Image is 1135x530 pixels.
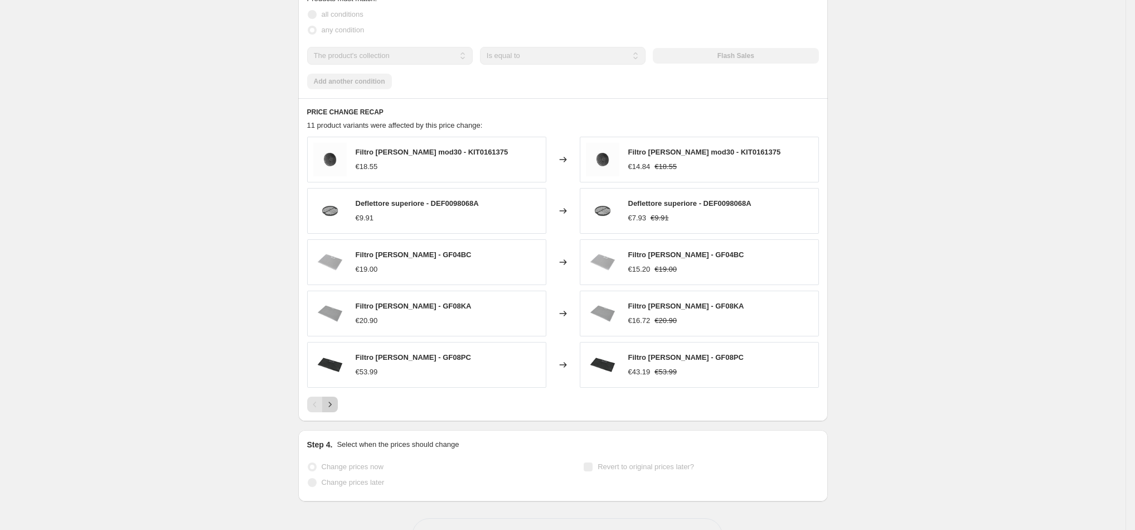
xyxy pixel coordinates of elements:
span: Change prices later [322,478,385,486]
strike: €18.55 [654,161,677,172]
div: €18.55 [356,161,378,172]
span: Filtro [PERSON_NAME] - GF04BC [628,250,744,259]
strike: €53.99 [654,367,677,378]
span: Filtro [PERSON_NAME] - GF08KA [356,302,472,310]
div: €16.72 [628,315,651,326]
img: 1712_80x.jpg [313,143,347,176]
nav: Pagination [307,397,338,412]
p: Select when the prices should change [337,439,459,450]
span: any condition [322,26,365,34]
div: €43.19 [628,367,651,378]
span: Filtro [PERSON_NAME] - GF04BC [356,250,472,259]
div: €19.00 [356,264,378,275]
span: Filtro [PERSON_NAME] - GF08PC [628,353,744,362]
div: €9.91 [356,213,374,224]
img: DEF0098068A1_80x.png [586,194,619,228]
img: DEF0098068A1_80x.png [313,194,347,228]
h6: PRICE CHANGE RECAP [307,108,819,117]
div: €7.93 [628,213,647,224]
strike: €19.00 [654,264,677,275]
img: GF08PC_80x.png [586,348,619,382]
span: Filtro [PERSON_NAME] mod30 - KIT0161375 [628,148,781,156]
strike: €9.91 [651,213,669,224]
span: 11 product variants were affected by this price change: [307,121,483,129]
img: GF08KA-1_80x.png [586,297,619,330]
img: 1712_80x.jpg [586,143,619,176]
span: Filtro [PERSON_NAME] - GF08PC [356,353,471,362]
img: GF04BC_80x.png [313,245,347,279]
img: GF08PC_80x.png [313,348,347,382]
span: Revert to original prices later? [598,462,694,471]
strike: €20.90 [654,315,677,326]
div: €53.99 [356,367,378,378]
span: Change prices now [322,462,384,471]
img: GF04BC_80x.png [586,245,619,279]
img: GF08KA-1_80x.png [313,297,347,330]
h2: Step 4. [307,439,333,450]
span: Deflettore superiore - DEF0098068A [628,199,751,208]
span: Filtro [PERSON_NAME] - GF08KA [628,302,744,310]
div: €15.20 [628,264,651,275]
span: Filtro [PERSON_NAME] mod30 - KIT0161375 [356,148,508,156]
div: €14.84 [628,161,651,172]
span: Deflettore superiore - DEF0098068A [356,199,479,208]
button: Next [322,397,338,412]
div: €20.90 [356,315,378,326]
span: all conditions [322,10,363,18]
